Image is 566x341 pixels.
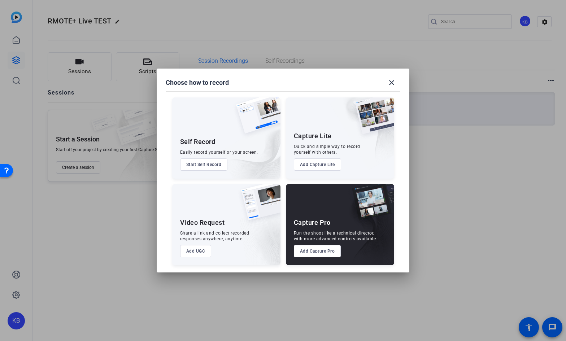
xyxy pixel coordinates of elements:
[294,158,341,171] button: Add Capture Lite
[218,113,280,179] img: embarkstudio-self-record.png
[236,184,280,228] img: ugc-content.png
[180,245,212,257] button: Add UGC
[330,97,394,170] img: embarkstudio-capture-lite.png
[231,97,280,141] img: self-record.png
[294,144,360,155] div: Quick and simple way to record yourself with others.
[347,184,394,228] img: capture-pro.png
[294,245,341,257] button: Add Capture Pro
[180,137,215,146] div: Self Record
[341,193,394,265] img: embarkstudio-capture-pro.png
[387,78,396,87] mat-icon: close
[180,149,258,155] div: Easily record yourself or your screen.
[166,78,229,87] h1: Choose how to record
[349,97,394,141] img: capture-lite.png
[180,230,249,242] div: Share a link and collect recorded responses anywhere, anytime.
[180,158,228,171] button: Start Self Record
[294,218,331,227] div: Capture Pro
[294,132,332,140] div: Capture Lite
[239,206,280,265] img: embarkstudio-ugc-content.png
[294,230,377,242] div: Run the shoot like a technical director, with more advanced controls available.
[180,218,225,227] div: Video Request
